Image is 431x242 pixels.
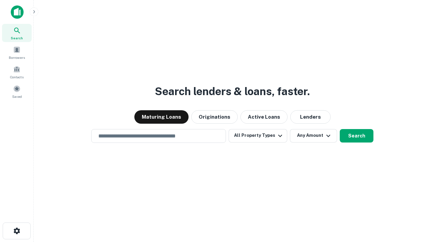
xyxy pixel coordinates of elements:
[11,35,23,41] span: Search
[2,82,32,100] a: Saved
[2,24,32,42] a: Search
[397,188,431,220] iframe: Chat Widget
[191,110,238,124] button: Originations
[229,129,287,143] button: All Property Types
[2,63,32,81] a: Contacts
[9,55,25,60] span: Borrowers
[12,94,22,99] span: Saved
[340,129,373,143] button: Search
[290,110,331,124] button: Lenders
[11,5,24,19] img: capitalize-icon.png
[290,129,337,143] button: Any Amount
[10,74,24,80] span: Contacts
[2,43,32,62] a: Borrowers
[134,110,189,124] button: Maturing Loans
[155,83,310,99] h3: Search lenders & loans, faster.
[240,110,288,124] button: Active Loans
